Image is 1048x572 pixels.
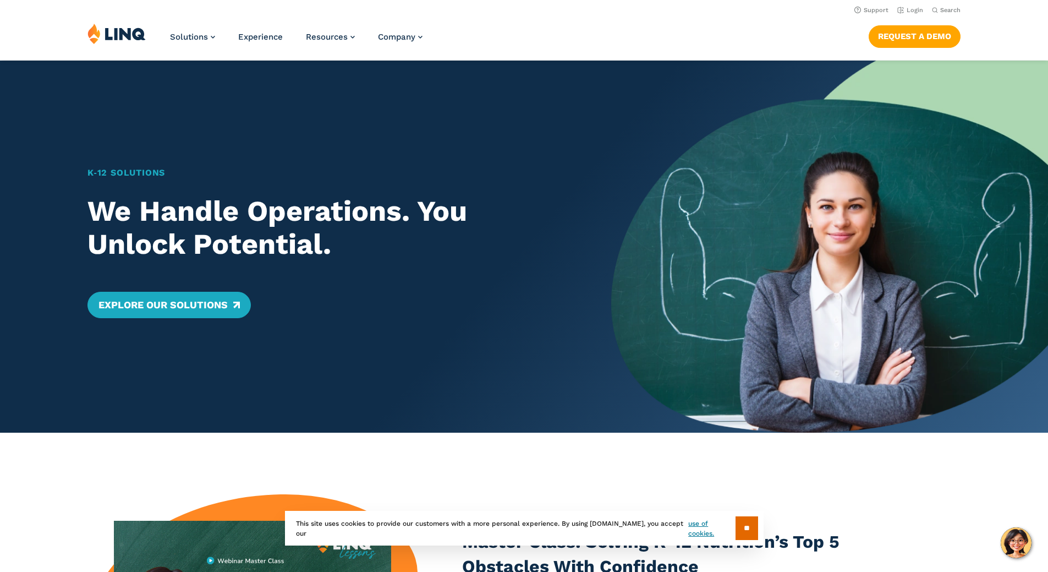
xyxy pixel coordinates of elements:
span: Search [940,7,961,14]
img: LINQ | K‑12 Software [87,23,146,44]
div: This site uses cookies to provide our customers with a more personal experience. By using [DOMAIN... [285,511,764,546]
a: Explore Our Solutions [87,292,251,318]
h2: We Handle Operations. You Unlock Potential. [87,195,569,261]
a: Experience [238,32,283,42]
span: Company [378,32,415,42]
a: Request a Demo [869,25,961,47]
h1: K‑12 Solutions [87,166,569,179]
a: use of cookies. [688,519,735,538]
a: Company [378,32,423,42]
span: Solutions [170,32,208,42]
a: Resources [306,32,355,42]
nav: Button Navigation [869,23,961,47]
button: Hello, have a question? Let’s chat. [1001,527,1031,558]
img: Home Banner [611,61,1048,433]
nav: Primary Navigation [170,23,423,59]
a: Support [854,7,888,14]
a: Solutions [170,32,215,42]
span: Resources [306,32,348,42]
button: Open Search Bar [932,6,961,14]
a: Login [897,7,923,14]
